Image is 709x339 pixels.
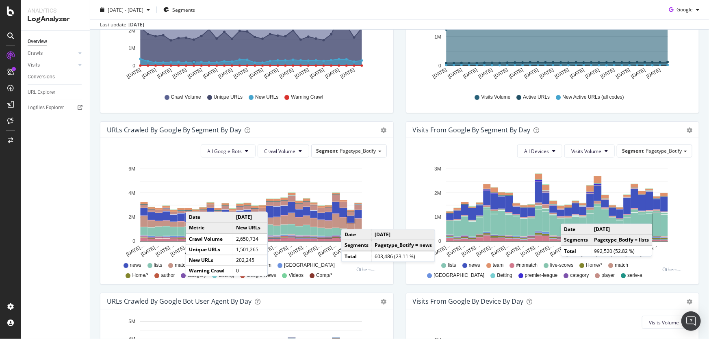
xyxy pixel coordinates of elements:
[570,272,589,279] span: category
[481,94,511,101] span: Visits Volume
[681,311,701,331] div: Open Intercom Messenger
[141,67,157,80] text: [DATE]
[28,6,83,15] div: Analytics
[294,67,310,80] text: [DATE]
[132,63,135,69] text: 0
[550,262,573,269] span: live-scores
[186,233,233,244] td: Crawl Volume
[676,6,693,13] span: Google
[107,297,252,305] div: URLs Crawled by Google bot User Agent By Day
[175,262,188,269] span: match
[265,148,296,155] span: Crawl Volume
[340,147,376,154] span: Pagetype_Botify
[517,145,562,158] button: All Devices
[434,190,441,196] text: 2M
[687,299,692,304] div: gear
[627,272,642,279] span: serie-a
[561,245,591,256] td: Total
[413,164,690,258] svg: A chart.
[28,37,84,46] a: Overview
[508,67,524,80] text: [DATE]
[591,224,652,235] td: [DATE]
[97,3,153,16] button: [DATE] - [DATE]
[493,262,504,269] span: team
[413,297,524,305] div: Visits From Google By Device By Day
[107,164,384,258] svg: A chart.
[186,212,233,223] td: Date
[201,145,256,158] button: All Google Bots
[28,104,84,112] a: Logfiles Explorer
[186,223,233,234] td: Metric
[248,67,264,80] text: [DATE]
[622,147,644,154] span: Segment
[649,319,679,326] span: Visits Volume
[615,67,631,80] text: [DATE]
[172,6,195,13] span: Segments
[28,73,55,81] div: Conversions
[431,67,448,80] text: [DATE]
[562,94,624,101] span: New Active URLs (all codes)
[584,67,601,80] text: [DATE]
[371,230,435,240] td: [DATE]
[469,262,480,269] span: news
[28,88,55,97] div: URL Explorer
[434,34,441,40] text: 1M
[28,88,84,97] a: URL Explorer
[434,166,441,172] text: 3M
[258,145,309,158] button: Crawl Volume
[186,266,233,276] td: Warning Crawl
[371,240,435,251] td: Pagetype_Botify = news
[523,94,550,101] span: Active URLs
[662,266,685,273] div: Others...
[128,190,135,196] text: 4M
[214,94,243,101] span: Unique URLs
[591,235,652,246] td: Pagetype_Botify = lists
[525,272,558,279] span: premier-league
[202,67,218,80] text: [DATE]
[28,61,40,69] div: Visits
[130,262,141,269] span: news
[434,272,485,279] span: [GEOGRAPHIC_DATA]
[187,67,203,80] text: [DATE]
[156,67,173,80] text: [DATE]
[171,94,201,101] span: Crawl Volume
[233,233,267,244] td: 2,650,734
[128,21,144,28] div: [DATE]
[233,244,267,255] td: 1,501,265
[524,148,549,155] span: All Devices
[316,272,332,279] span: Comp/*
[342,240,372,251] td: Segments
[554,67,570,80] text: [DATE]
[602,272,615,279] span: player
[340,67,356,80] text: [DATE]
[448,262,456,269] span: lists
[477,67,494,80] text: [DATE]
[132,272,148,279] span: Home/*
[291,94,323,101] span: Warning Crawl
[289,272,304,279] span: Videos
[128,215,135,220] text: 2M
[233,212,267,223] td: [DATE]
[538,67,555,80] text: [DATE]
[447,67,463,80] text: [DATE]
[108,6,143,13] span: [DATE] - [DATE]
[132,239,135,244] text: 0
[591,245,652,256] td: 992,520 (52.82 %)
[371,251,435,261] td: 603,486 (23.11 %)
[28,104,64,112] div: Logfiles Explorer
[666,3,702,16] button: Google
[357,266,379,273] div: Others...
[561,224,591,235] td: Date
[100,21,144,28] div: Last update
[161,272,175,279] span: author
[317,147,338,154] span: Segment
[160,3,198,16] button: Segments
[233,266,267,276] td: 0
[171,67,188,80] text: [DATE]
[630,67,646,80] text: [DATE]
[128,166,135,172] text: 6M
[255,94,278,101] span: New URLs
[324,67,340,80] text: [DATE]
[523,67,539,80] text: [DATE]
